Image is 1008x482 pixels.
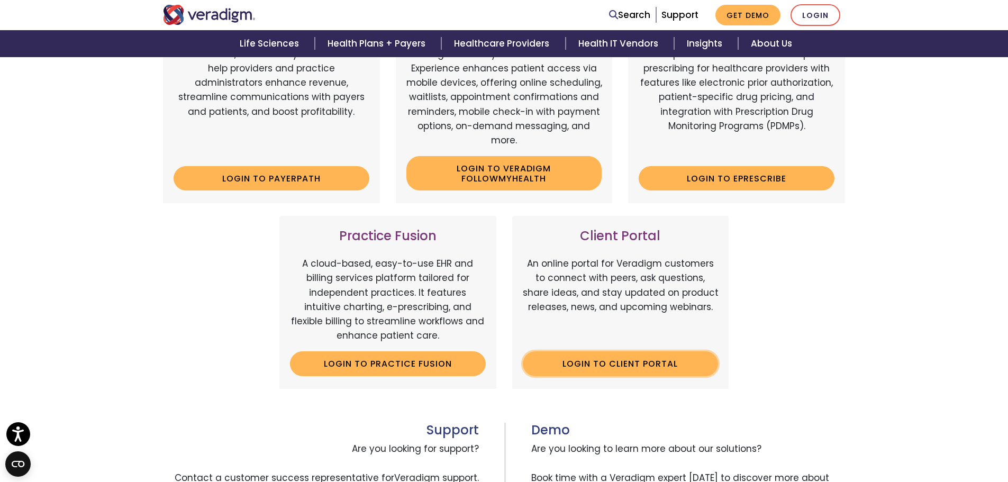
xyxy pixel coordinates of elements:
[531,423,846,438] h3: Demo
[639,47,834,158] p: A comprehensive solution that simplifies prescribing for healthcare providers with features like ...
[290,229,486,244] h3: Practice Fusion
[738,30,805,57] a: About Us
[791,4,840,26] a: Login
[163,5,256,25] img: Veradigm logo
[715,5,780,25] a: Get Demo
[955,429,995,469] iframe: Drift Chat Widget
[290,351,486,376] a: Login to Practice Fusion
[566,30,674,57] a: Health IT Vendors
[290,257,486,343] p: A cloud-based, easy-to-use EHR and billing services platform tailored for independent practices. ...
[661,8,698,21] a: Support
[674,30,738,57] a: Insights
[406,47,602,148] p: Veradigm FollowMyHealth's Mobile Patient Experience enhances patient access via mobile devices, o...
[174,166,369,190] a: Login to Payerpath
[315,30,441,57] a: Health Plans + Payers
[639,166,834,190] a: Login to ePrescribe
[441,30,565,57] a: Healthcare Providers
[406,156,602,190] a: Login to Veradigm FollowMyHealth
[5,451,31,477] button: Open CMP widget
[163,423,479,438] h3: Support
[174,47,369,158] p: Web-based, user-friendly solutions that help providers and practice administrators enhance revenu...
[227,30,315,57] a: Life Sciences
[609,8,650,22] a: Search
[523,351,719,376] a: Login to Client Portal
[523,229,719,244] h3: Client Portal
[523,257,719,343] p: An online portal for Veradigm customers to connect with peers, ask questions, share ideas, and st...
